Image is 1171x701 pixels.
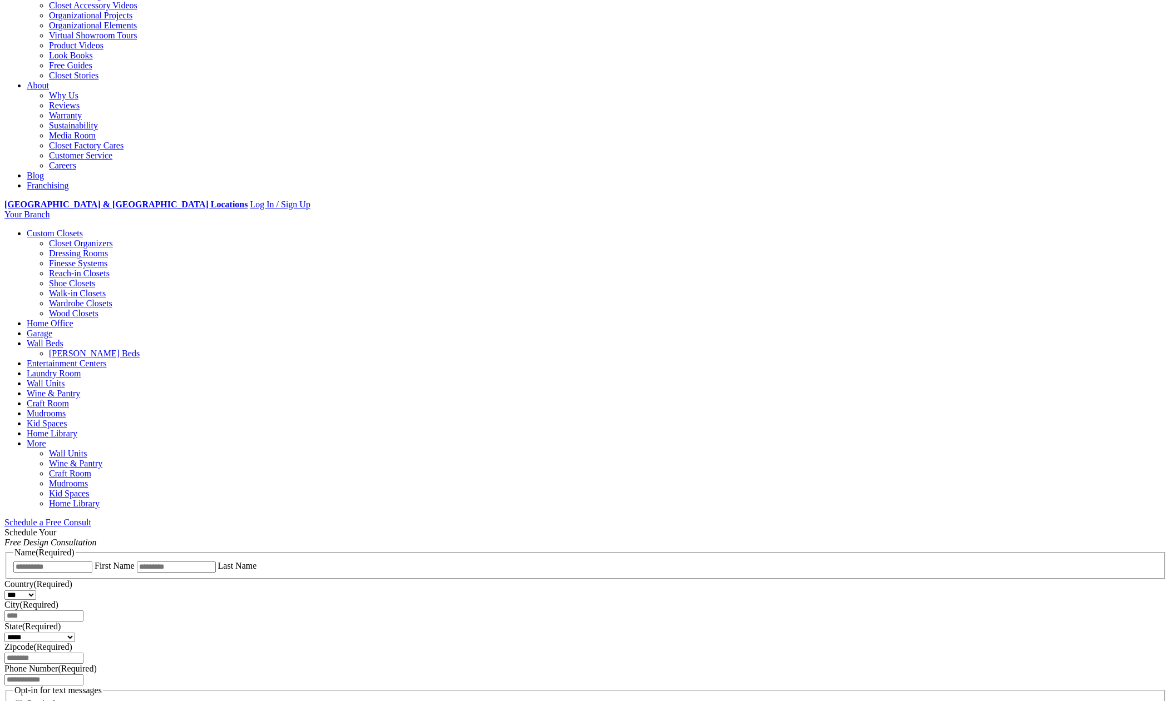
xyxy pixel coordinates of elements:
[49,279,95,288] a: Shoe Closets
[27,339,63,348] a: Wall Beds
[33,579,72,589] span: (Required)
[27,171,44,180] a: Blog
[27,181,69,190] a: Franchising
[4,210,50,219] a: Your Branch
[27,429,77,438] a: Home Library
[49,459,102,468] a: Wine & Pantry
[49,289,106,298] a: Walk-in Closets
[49,161,76,170] a: Careers
[49,61,92,70] a: Free Guides
[49,299,112,308] a: Wardrobe Closets
[13,548,76,558] legend: Name
[49,101,80,110] a: Reviews
[49,479,88,488] a: Mudrooms
[22,622,61,631] span: (Required)
[49,489,89,498] a: Kid Spaces
[49,111,82,120] a: Warranty
[49,141,123,150] a: Closet Factory Cares
[27,81,49,90] a: About
[27,379,65,388] a: Wall Units
[27,228,83,238] a: Custom Closets
[27,359,107,368] a: Entertainment Centers
[49,269,110,278] a: Reach-in Closets
[49,309,98,318] a: Wood Closets
[4,200,248,209] a: [GEOGRAPHIC_DATA] & [GEOGRAPHIC_DATA] Locations
[49,121,98,130] a: Sustainability
[49,151,112,160] a: Customer Service
[36,548,74,557] span: (Required)
[95,561,135,570] label: First Name
[49,131,96,140] a: Media Room
[58,664,96,673] span: (Required)
[27,419,67,428] a: Kid Spaces
[49,51,93,60] a: Look Books
[49,91,78,100] a: Why Us
[49,238,113,248] a: Closet Organizers
[27,319,73,328] a: Home Office
[27,369,81,378] a: Laundry Room
[49,449,87,458] a: Wall Units
[49,349,140,358] a: [PERSON_NAME] Beds
[33,642,72,652] span: (Required)
[4,579,72,589] label: Country
[4,528,97,547] span: Schedule Your
[4,642,72,652] label: Zipcode
[49,499,100,508] a: Home Library
[4,518,91,527] a: Schedule a Free Consult (opens a dropdown menu)
[27,389,80,398] a: Wine & Pantry
[27,399,69,408] a: Craft Room
[27,329,52,338] a: Garage
[49,31,137,40] a: Virtual Showroom Tours
[4,600,58,609] label: City
[4,538,97,547] em: Free Design Consultation
[49,1,137,10] a: Closet Accessory Videos
[4,664,97,673] label: Phone Number
[49,11,132,20] a: Organizational Projects
[27,439,46,448] a: More menu text will display only on big screen
[49,41,103,50] a: Product Videos
[49,469,91,478] a: Craft Room
[49,258,107,268] a: Finesse Systems
[218,561,257,570] label: Last Name
[49,21,137,30] a: Organizational Elements
[20,600,58,609] span: (Required)
[49,248,108,258] a: Dressing Rooms
[13,685,103,695] legend: Opt-in for text messages
[250,200,310,209] a: Log In / Sign Up
[4,622,61,631] label: State
[49,71,98,80] a: Closet Stories
[27,409,66,418] a: Mudrooms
